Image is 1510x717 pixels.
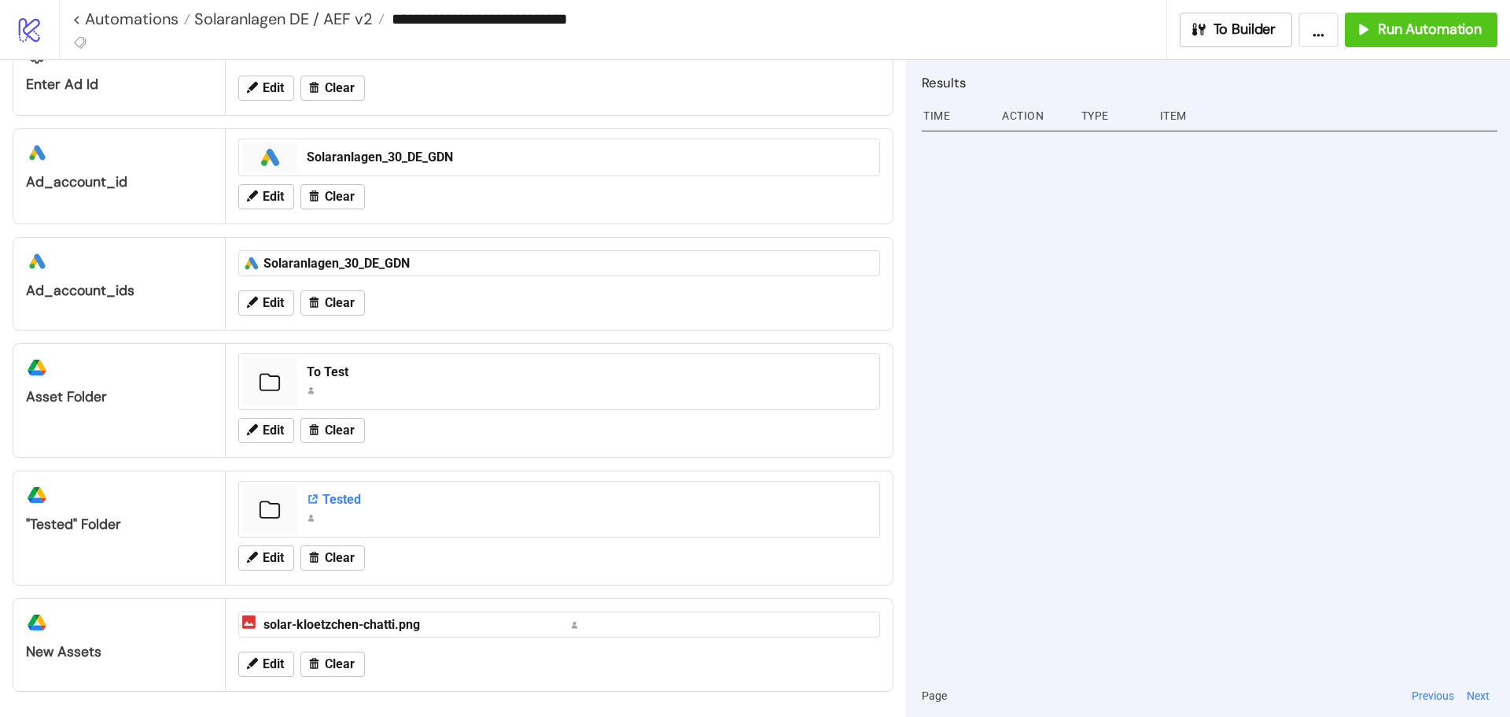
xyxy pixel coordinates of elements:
[325,657,355,671] span: Clear
[190,11,385,27] a: Solaranlagen DE / AEF v2
[1407,687,1459,704] button: Previous
[263,81,284,95] span: Edit
[1462,687,1494,704] button: Next
[325,423,355,438] span: Clear
[307,364,870,381] div: To Test
[26,516,212,534] div: "Tested" Folder
[263,423,284,438] span: Edit
[307,149,870,166] div: Solaranlagen_30_DE_GDN
[26,388,212,406] div: Asset Folder
[1080,101,1147,131] div: Type
[325,190,355,204] span: Clear
[26,643,212,661] div: New assets
[263,190,284,204] span: Edit
[238,76,294,101] button: Edit
[300,290,365,316] button: Clear
[238,290,294,316] button: Edit
[263,296,284,310] span: Edit
[922,72,1497,93] h2: Results
[325,296,355,310] span: Clear
[300,418,365,443] button: Clear
[26,282,212,300] div: ad_account_ids
[26,173,212,191] div: ad_account_id
[1000,101,1068,131] div: Action
[300,652,365,677] button: Clear
[922,101,989,131] div: Time
[263,255,570,272] div: Solaranlagen_30_DE_GDN
[1180,13,1293,47] button: To Builder
[307,491,870,508] div: Tested
[263,551,284,565] span: Edit
[26,76,212,94] div: Enter Ad Id
[72,11,190,27] a: < Automations
[263,657,284,671] span: Edit
[300,184,365,209] button: Clear
[325,551,355,565] span: Clear
[238,652,294,677] button: Edit
[1345,13,1497,47] button: Run Automation
[238,545,294,571] button: Edit
[300,76,365,101] button: Clear
[325,81,355,95] span: Clear
[1378,20,1482,39] span: Run Automation
[238,184,294,209] button: Edit
[190,9,373,29] span: Solaranlagen DE / AEF v2
[922,687,947,704] span: Page
[1298,13,1339,47] button: ...
[300,545,365,571] button: Clear
[263,616,570,634] div: solar-kloetzchen-chatti.png
[1214,20,1276,39] span: To Builder
[1158,101,1497,131] div: Item
[238,418,294,443] button: Edit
